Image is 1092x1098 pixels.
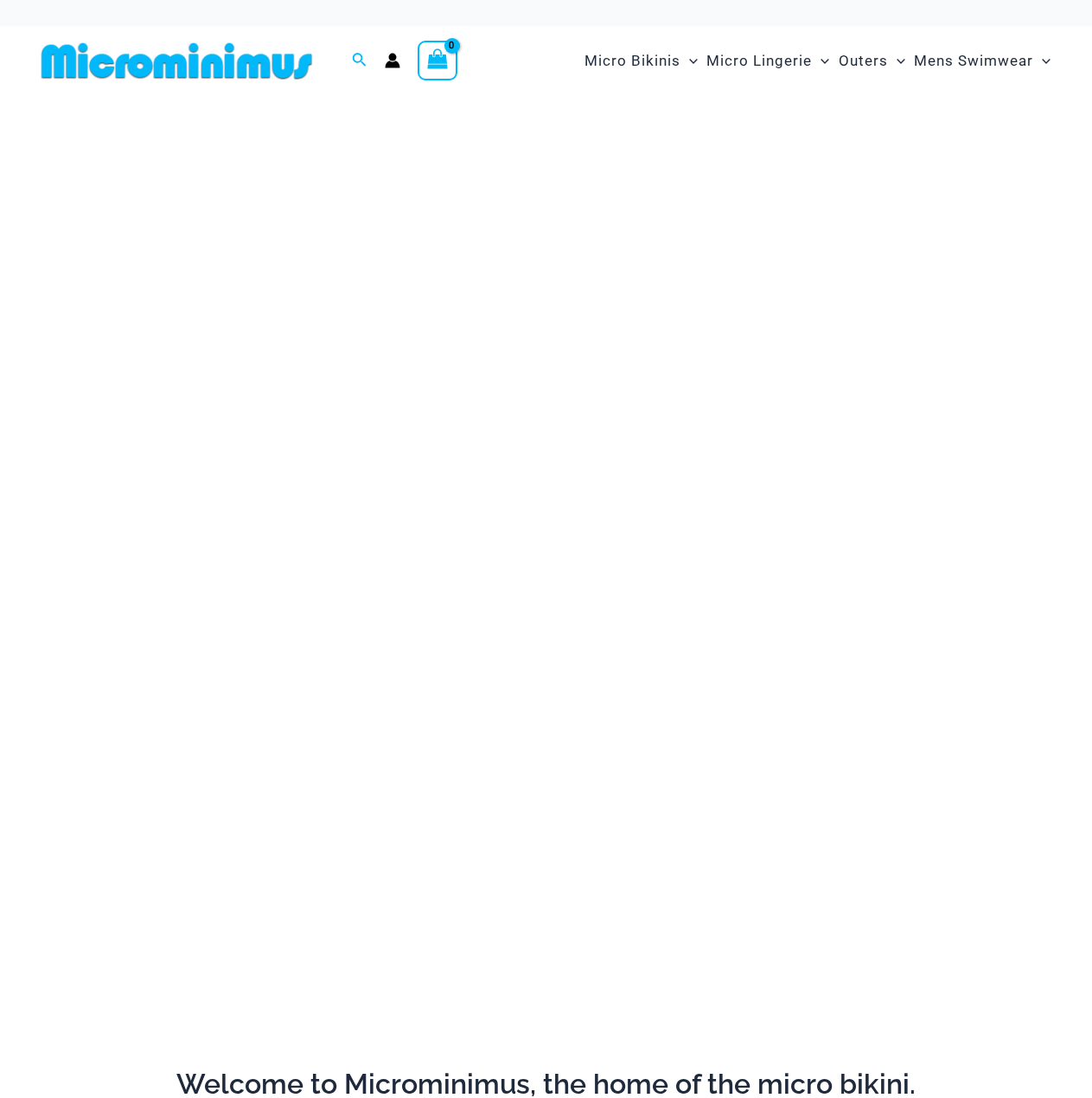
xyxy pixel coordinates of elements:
[888,39,905,83] span: Menu Toggle
[910,35,1055,87] a: Mens SwimwearMenu ToggleMenu Toggle
[706,39,812,83] span: Micro Lingerie
[834,35,910,87] a: OutersMenu ToggleMenu Toggle
[1033,39,1050,83] span: Menu Toggle
[812,39,829,83] span: Menu Toggle
[839,39,888,83] span: Outers
[418,41,457,80] a: View Shopping Cart, empty
[702,35,833,87] a: Micro LingerieMenu ToggleMenu Toggle
[584,39,680,83] span: Micro Bikinis
[580,35,702,87] a: Micro BikinisMenu ToggleMenu Toggle
[35,41,319,80] img: MM SHOP LOGO FLAT
[578,32,1057,90] nav: Site Navigation
[914,39,1033,83] span: Mens Swimwear
[352,50,367,72] a: Search icon link
[385,53,400,68] a: Account icon link
[680,39,698,83] span: Menu Toggle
